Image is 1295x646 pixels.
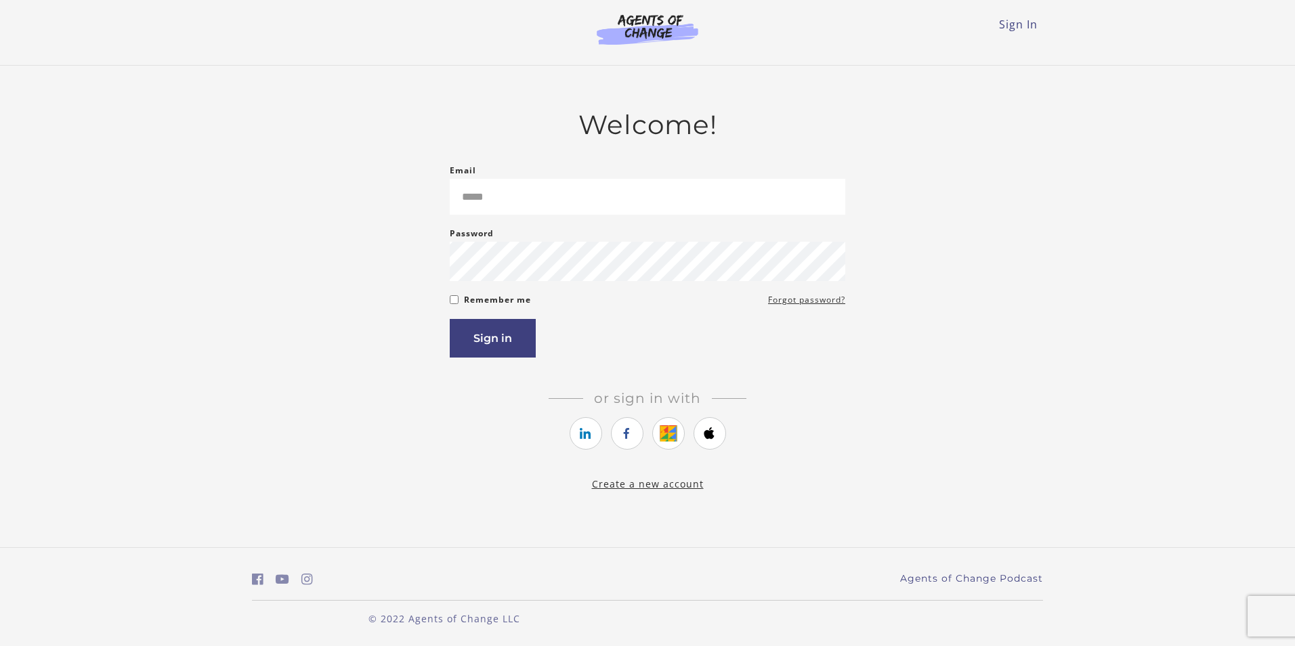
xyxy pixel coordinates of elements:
[276,573,289,586] i: https://www.youtube.com/c/AgentsofChangeTestPrepbyMeaganMitchell (Open in a new window)
[450,319,536,358] button: Sign in
[450,163,476,179] label: Email
[276,569,289,589] a: https://www.youtube.com/c/AgentsofChangeTestPrepbyMeaganMitchell (Open in a new window)
[450,225,494,242] label: Password
[900,572,1043,586] a: Agents of Change Podcast
[652,417,685,450] a: https://courses.thinkific.com/users/auth/google?ss%5Breferral%5D=&ss%5Buser_return_to%5D=&ss%5Bvi...
[582,14,713,45] img: Agents of Change Logo
[450,109,845,141] h2: Welcome!
[301,569,313,589] a: https://www.instagram.com/agentsofchangeprep/ (Open in a new window)
[694,417,726,450] a: https://courses.thinkific.com/users/auth/apple?ss%5Breferral%5D=&ss%5Buser_return_to%5D=&ss%5Bvis...
[592,477,704,490] a: Create a new account
[252,569,263,589] a: https://www.facebook.com/groups/aswbtestprep (Open in a new window)
[611,417,643,450] a: https://courses.thinkific.com/users/auth/facebook?ss%5Breferral%5D=&ss%5Buser_return_to%5D=&ss%5B...
[999,17,1038,32] a: Sign In
[464,292,531,308] label: Remember me
[570,417,602,450] a: https://courses.thinkific.com/users/auth/linkedin?ss%5Breferral%5D=&ss%5Buser_return_to%5D=&ss%5B...
[252,611,637,626] p: © 2022 Agents of Change LLC
[301,573,313,586] i: https://www.instagram.com/agentsofchangeprep/ (Open in a new window)
[583,390,712,406] span: Or sign in with
[768,292,845,308] a: Forgot password?
[252,573,263,586] i: https://www.facebook.com/groups/aswbtestprep (Open in a new window)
